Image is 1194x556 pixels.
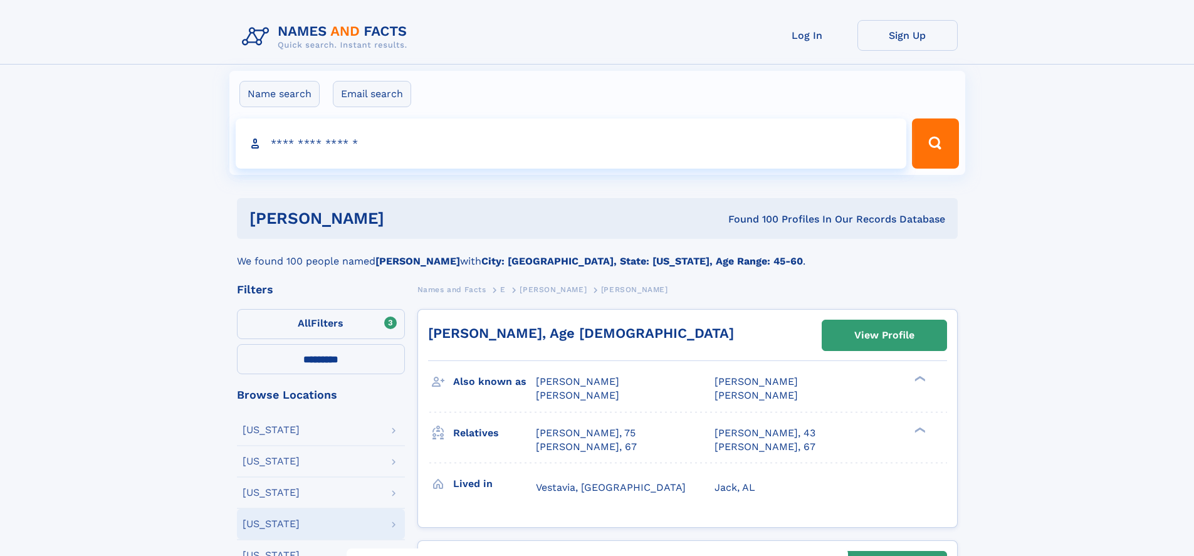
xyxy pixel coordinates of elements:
[453,371,536,392] h3: Also known as
[239,81,320,107] label: Name search
[715,481,755,493] span: Jack, AL
[249,211,557,226] h1: [PERSON_NAME]
[715,389,798,401] span: [PERSON_NAME]
[237,309,405,339] label: Filters
[715,440,815,454] a: [PERSON_NAME], 67
[520,285,587,294] span: [PERSON_NAME]
[536,481,686,493] span: Vestavia, [GEOGRAPHIC_DATA]
[520,281,587,297] a: [PERSON_NAME]
[243,456,300,466] div: [US_STATE]
[822,320,946,350] a: View Profile
[911,426,926,434] div: ❯
[237,239,958,269] div: We found 100 people named with .
[536,389,619,401] span: [PERSON_NAME]
[500,285,506,294] span: E
[757,20,857,51] a: Log In
[298,317,311,329] span: All
[500,281,506,297] a: E
[536,426,636,440] a: [PERSON_NAME], 75
[601,285,668,294] span: [PERSON_NAME]
[911,375,926,383] div: ❯
[912,118,958,169] button: Search Button
[453,422,536,444] h3: Relatives
[715,426,815,440] a: [PERSON_NAME], 43
[453,473,536,495] h3: Lived in
[243,519,300,529] div: [US_STATE]
[243,488,300,498] div: [US_STATE]
[417,281,486,297] a: Names and Facts
[375,255,460,267] b: [PERSON_NAME]
[237,20,417,54] img: Logo Names and Facts
[854,321,914,350] div: View Profile
[857,20,958,51] a: Sign Up
[236,118,907,169] input: search input
[536,440,637,454] a: [PERSON_NAME], 67
[237,389,405,401] div: Browse Locations
[428,325,734,341] a: [PERSON_NAME], Age [DEMOGRAPHIC_DATA]
[243,425,300,435] div: [US_STATE]
[556,212,945,226] div: Found 100 Profiles In Our Records Database
[481,255,803,267] b: City: [GEOGRAPHIC_DATA], State: [US_STATE], Age Range: 45-60
[237,284,405,295] div: Filters
[536,375,619,387] span: [PERSON_NAME]
[715,375,798,387] span: [PERSON_NAME]
[333,81,411,107] label: Email search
